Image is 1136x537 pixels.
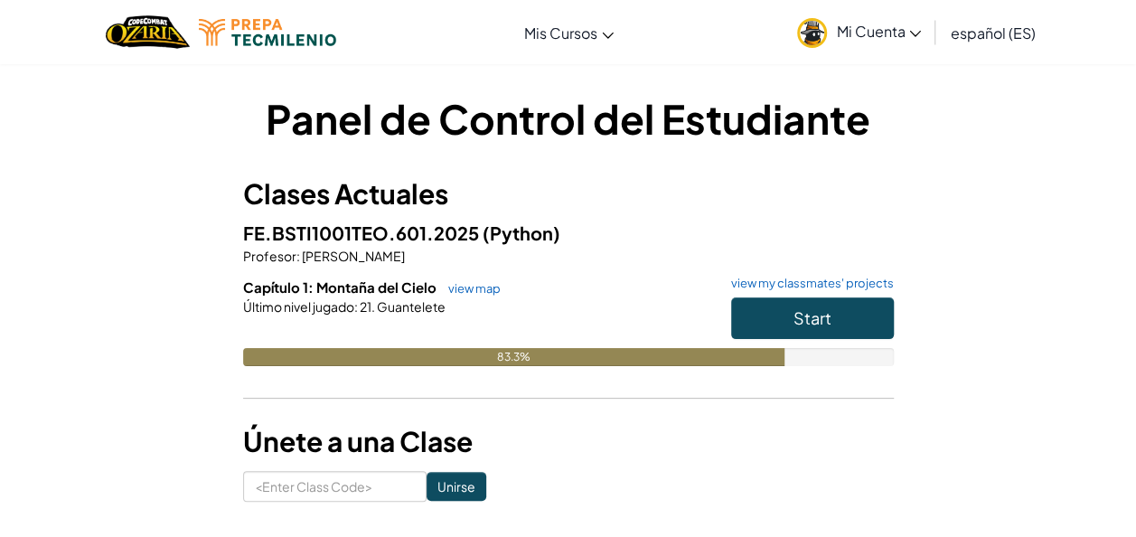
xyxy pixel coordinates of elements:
[243,348,785,366] div: 83.3%
[243,298,354,315] span: Último nivel jugado
[427,472,486,501] input: Unirse
[106,14,190,51] img: Home
[243,421,894,462] h3: Únete a una Clase
[106,14,190,51] a: Ozaria by CodeCombat logo
[354,298,358,315] span: :
[788,4,930,61] a: Mi Cuenta
[243,90,894,146] h1: Panel de Control del Estudiante
[243,471,427,502] input: <Enter Class Code>
[300,248,405,264] span: [PERSON_NAME]
[524,24,597,42] span: Mis Cursos
[243,248,296,264] span: Profesor
[797,18,827,48] img: avatar
[515,8,623,57] a: Mis Cursos
[439,281,501,296] a: view map
[358,298,375,315] span: 21.
[722,278,894,289] a: view my classmates' projects
[296,248,300,264] span: :
[199,19,336,46] img: Tecmilenio logo
[375,298,446,315] span: Guantelete
[950,24,1035,42] span: español (ES)
[941,8,1044,57] a: español (ES)
[836,22,921,41] span: Mi Cuenta
[731,297,894,339] button: Start
[483,221,560,244] span: (Python)
[243,174,894,214] h3: Clases Actuales
[243,221,483,244] span: FE.BSTI1001TEO.601.2025
[243,278,439,296] span: Capítulo 1: Montaña del Cielo
[793,307,831,328] span: Start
